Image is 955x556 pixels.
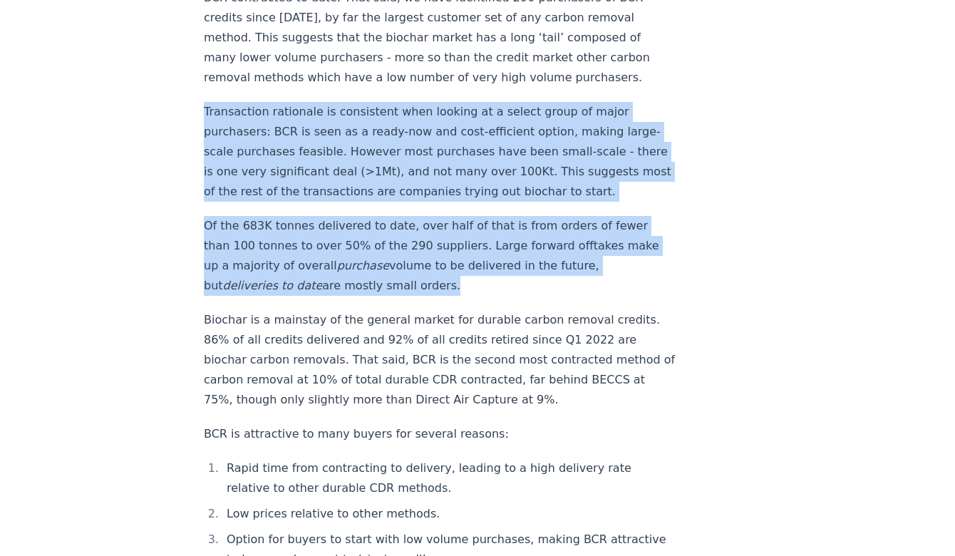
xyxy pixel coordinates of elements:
em: to date [282,279,322,292]
p: Transaction rationale is consistent when looking at a select group of major purchasers: BCR is se... [204,102,676,202]
li: Low prices relative to other methods. [222,504,676,524]
em: purchase [337,259,389,272]
em: deliveries [223,279,278,292]
p: Biochar is a mainstay of the general market for durable carbon removal credits. 86% of all credit... [204,310,676,410]
p: Of the 683K tonnes delivered to date, over half of that is from orders of fewer than 100 tonnes t... [204,216,676,296]
p: BCR is attractive to many buyers for several reasons: [204,424,676,444]
li: Rapid time from contracting to delivery, leading to a high delivery rate relative to other durabl... [222,458,676,498]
